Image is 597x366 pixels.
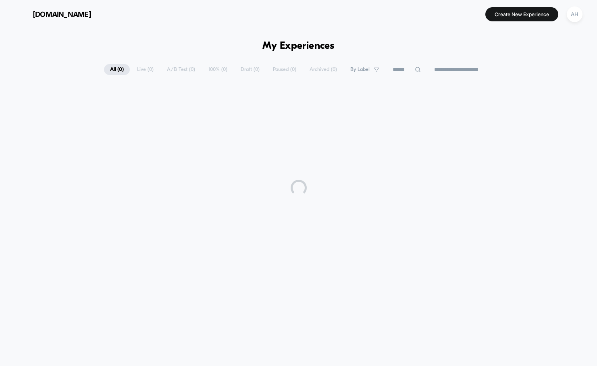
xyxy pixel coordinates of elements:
[262,40,335,52] h1: My Experiences
[350,67,370,73] span: By Label
[33,10,91,19] span: [DOMAIN_NAME]
[104,64,130,75] span: All ( 0 )
[564,6,585,23] button: AH
[567,6,582,22] div: AH
[12,8,94,21] button: [DOMAIN_NAME]
[485,7,558,21] button: Create New Experience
